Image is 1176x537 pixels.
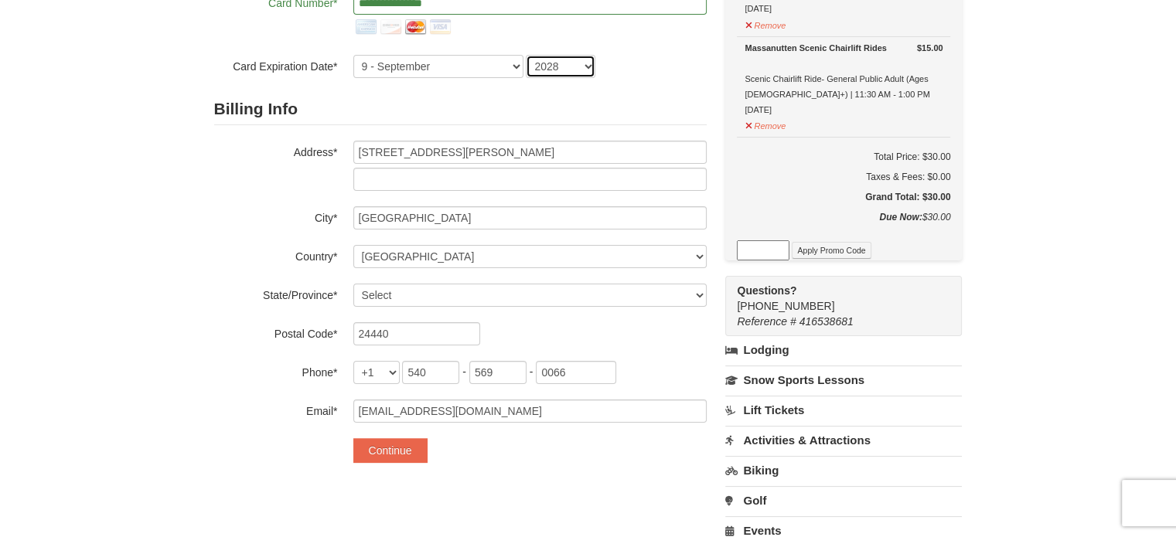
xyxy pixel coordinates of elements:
[403,15,428,39] img: mastercard.png
[879,212,922,223] strong: Due Now:
[917,40,943,56] strong: $15.00
[725,486,962,515] a: Golf
[214,322,338,342] label: Postal Code*
[737,189,950,205] h5: Grand Total: $30.00
[725,396,962,424] a: Lift Tickets
[353,206,707,229] input: City
[353,399,707,423] input: Email
[530,365,533,378] span: -
[745,40,943,56] div: Massanutten Scenic Chairlift Rides
[745,40,943,117] div: Scenic Chairlift Ride- General Public Adult (Ages [DEMOGRAPHIC_DATA]+) | 11:30 AM - 1:00 PM [DATE]
[469,361,527,384] input: xxx
[353,141,707,164] input: Billing Info
[745,114,786,134] button: Remove
[378,15,403,39] img: discover.png
[462,365,466,378] span: -
[725,456,962,484] a: Biking
[402,361,459,384] input: xxx
[353,15,378,39] img: amex.png
[745,14,786,33] button: Remove
[428,15,452,39] img: visa.png
[214,93,707,125] h2: Billing Info
[799,315,854,328] span: 416538681
[214,399,338,419] label: Email*
[214,206,338,226] label: City*
[536,361,616,384] input: xxxx
[792,242,871,259] button: Apply Promo Code
[214,245,338,264] label: Country*
[725,426,962,454] a: Activities & Attractions
[353,438,428,463] button: Continue
[725,365,962,394] a: Snow Sports Lessons
[737,209,950,240] div: $30.00
[214,361,338,380] label: Phone*
[737,284,796,297] strong: Questions?
[725,336,962,364] a: Lodging
[353,322,480,345] input: Postal Code
[214,55,338,74] label: Card Expiration Date*
[214,284,338,303] label: State/Province*
[737,315,796,328] span: Reference #
[737,283,934,312] span: [PHONE_NUMBER]
[737,149,950,165] h6: Total Price: $30.00
[737,169,950,185] div: Taxes & Fees: $0.00
[214,141,338,160] label: Address*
